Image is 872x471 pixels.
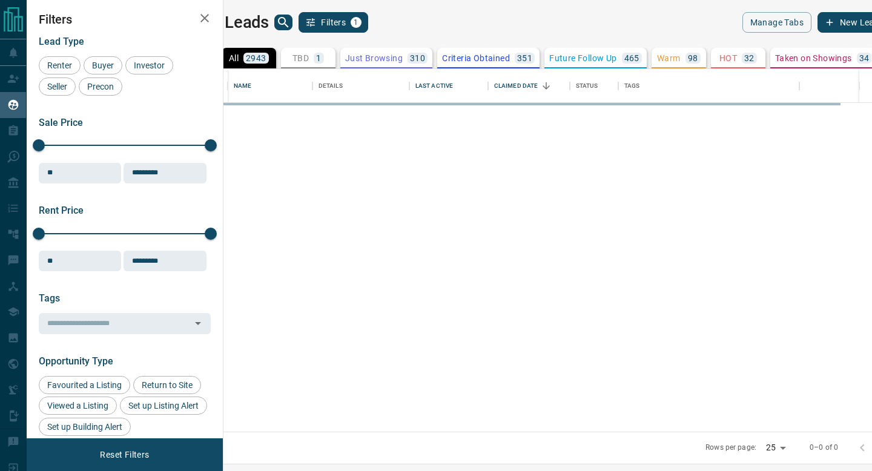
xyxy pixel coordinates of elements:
[570,69,618,103] div: Status
[775,54,852,62] p: Taken on Showings
[229,54,239,62] p: All
[39,205,84,216] span: Rent Price
[352,18,360,27] span: 1
[133,376,201,394] div: Return to Site
[409,69,488,103] div: Last Active
[744,54,755,62] p: 32
[742,12,811,33] button: Manage Tabs
[705,443,756,453] p: Rows per page:
[39,397,117,415] div: Viewed a Listing
[39,355,113,367] span: Opportunity Type
[39,36,84,47] span: Lead Type
[39,292,60,304] span: Tags
[88,61,118,70] span: Buyer
[39,56,81,74] div: Renter
[442,54,510,62] p: Criteria Obtained
[199,13,269,32] h1: My Leads
[120,397,207,415] div: Set up Listing Alert
[43,61,76,70] span: Renter
[228,69,312,103] div: Name
[43,380,126,390] span: Favourited a Listing
[43,401,113,410] span: Viewed a Listing
[415,69,453,103] div: Last Active
[810,443,838,453] p: 0–0 of 0
[43,422,127,432] span: Set up Building Alert
[79,77,122,96] div: Precon
[624,54,639,62] p: 465
[618,69,800,103] div: Tags
[761,439,790,456] div: 25
[292,54,309,62] p: TBD
[345,54,403,62] p: Just Browsing
[312,69,409,103] div: Details
[39,117,83,128] span: Sale Price
[517,54,532,62] p: 351
[274,15,292,30] button: search button
[124,401,203,410] span: Set up Listing Alert
[488,69,570,103] div: Claimed Date
[624,69,640,103] div: Tags
[316,54,321,62] p: 1
[576,69,598,103] div: Status
[83,82,118,91] span: Precon
[494,69,538,103] div: Claimed Date
[84,56,122,74] div: Buyer
[299,12,368,33] button: Filters1
[137,380,197,390] span: Return to Site
[234,69,252,103] div: Name
[549,54,616,62] p: Future Follow Up
[39,77,76,96] div: Seller
[39,418,131,436] div: Set up Building Alert
[319,69,343,103] div: Details
[92,444,157,465] button: Reset Filters
[410,54,425,62] p: 310
[719,54,737,62] p: HOT
[538,77,555,94] button: Sort
[43,82,71,91] span: Seller
[125,56,173,74] div: Investor
[657,54,681,62] p: Warm
[859,54,870,62] p: 34
[130,61,169,70] span: Investor
[688,54,698,62] p: 98
[39,12,211,27] h2: Filters
[246,54,266,62] p: 2943
[190,315,206,332] button: Open
[39,376,130,394] div: Favourited a Listing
